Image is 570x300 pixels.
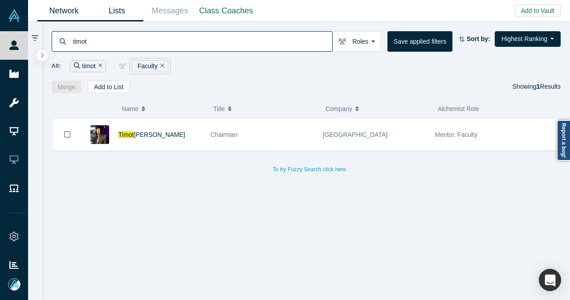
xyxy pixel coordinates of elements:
[213,99,225,118] span: Title
[96,61,102,71] button: Remove Filter
[72,31,332,52] input: Search by name, title, company, summary, expertise, investment criteria or topics of focus
[143,0,196,21] a: Messages
[132,60,168,72] div: Faculty
[88,81,130,93] button: Add to List
[90,125,109,144] img: Timothy Chou's Profile Image
[118,131,185,138] a: Timot[PERSON_NAME]
[211,131,238,138] span: Chairman
[122,99,138,118] span: Name
[495,31,561,47] button: Highest Ranking
[326,99,428,118] button: Company
[52,81,82,93] button: Merge
[323,131,388,138] span: [GEOGRAPHIC_DATA]
[122,99,204,118] button: Name
[266,164,352,175] button: To try Fuzzy Search click here
[467,35,490,42] strong: Sort by:
[52,62,61,70] span: All:
[537,83,540,90] strong: 1
[8,9,20,22] img: Alchemist Vault Logo
[8,278,20,291] img: Mia Scott's Account
[158,61,164,71] button: Remove Filter
[53,119,81,150] button: Bookmark
[515,4,561,17] button: Add to Vault
[37,0,90,21] a: Network
[134,131,185,138] span: [PERSON_NAME]
[196,0,256,21] a: Class Coaches
[438,105,479,112] span: Alchemist Role
[118,131,134,138] span: Timot
[70,60,106,72] div: timot
[326,99,352,118] span: Company
[213,99,316,118] button: Title
[435,131,478,138] span: Mentor, Faculty
[332,31,381,52] button: Roles
[90,0,143,21] a: Lists
[513,81,561,93] div: Showing
[387,31,452,52] button: Save applied filters
[537,83,561,90] span: Results
[557,120,570,161] a: Report a bug!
